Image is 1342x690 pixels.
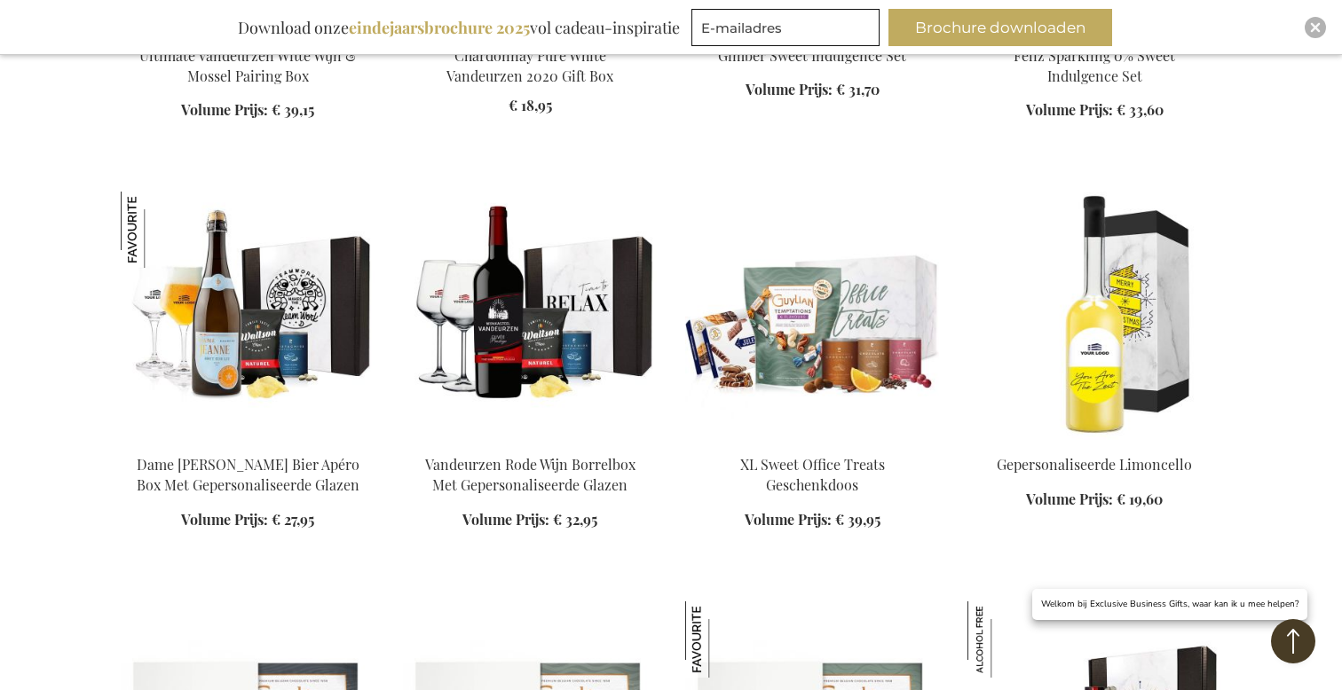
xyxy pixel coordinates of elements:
a: Volume Prijs: € 39,95 [745,510,880,530]
span: Volume Prijs: [1026,100,1113,119]
img: Vandeurzen Rode Wijn Borrelbox Met Gepersonaliseerde Glazen [403,192,657,440]
a: Volume Prijs: € 27,95 [181,510,314,530]
img: Personalized Limoncello [967,192,1221,440]
img: NONA 0% Spritz Prestige Set [967,601,1044,678]
span: € 39,95 [835,510,880,529]
span: Volume Prijs: [1026,490,1113,508]
form: marketing offers and promotions [691,9,885,51]
a: Chardonnay Pure White Vandeurzen 2020 Gift Box [446,46,613,85]
img: XL Sweet Office Treats Gift Box [685,192,939,440]
span: € 31,70 [836,80,880,98]
b: eindejaarsbrochure 2025 [349,17,530,38]
span: € 33,60 [1117,100,1164,119]
span: € 19,60 [1117,490,1163,508]
img: Dame Jeanne Champagne Beer Apéro Box With Personalised Glasses [121,192,375,440]
span: Volume Prijs: [462,510,549,529]
span: Volume Prijs: [181,510,268,529]
img: Guylian 'The Original Seashells' Pralines [685,601,762,678]
a: Vandeurzen Rode Wijn Borrelbox Met Gepersonaliseerde Glazen [425,455,635,494]
span: € 32,95 [553,510,597,529]
img: Close [1310,22,1321,33]
span: € 27,95 [272,510,314,529]
div: Download onze vol cadeau-inspiratie [230,9,688,46]
div: Close [1305,17,1326,38]
a: Personalized Limoncello [967,433,1221,450]
a: Volume Prijs: € 39,15 [181,100,314,121]
img: Dame Jeanne Brut Bier Apéro Box Met Gepersonaliseerde Glazen [121,192,197,268]
a: Gepersonaliseerde Limoncello [997,455,1192,474]
span: Volume Prijs: [746,80,833,98]
a: Volume Prijs: € 19,60 [1026,490,1163,510]
span: € 39,15 [272,100,314,119]
a: Gimber Sweet Indulgence Set [718,46,906,65]
a: XL Sweet Office Treats Gift Box [685,433,939,450]
span: Volume Prijs: [745,510,832,529]
a: Ultimate Vandeurzen Witte Wijn & Mossel Pairing Box [139,46,357,85]
span: € 18,95 [509,96,552,114]
a: Volume Prijs: € 33,60 [1026,100,1164,121]
a: Dame Jeanne Champagne Beer Apéro Box With Personalised Glasses Dame Jeanne Brut Bier Apéro Box Me... [121,433,375,450]
a: Dame [PERSON_NAME] Bier Apéro Box Met Gepersonaliseerde Glazen [137,455,359,494]
button: Brochure downloaden [888,9,1112,46]
a: Volume Prijs: € 32,95 [462,510,597,530]
a: Volume Prijs: € 31,70 [746,80,880,100]
a: XL Sweet Office Treats Geschenkdoos [740,455,885,494]
input: E-mailadres [691,9,880,46]
span: Volume Prijs: [181,100,268,119]
a: Feliz Sparkling 0% Sweet Indulgence Set [1014,46,1175,85]
a: Vandeurzen Rode Wijn Borrelbox Met Gepersonaliseerde Glazen [403,433,657,450]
